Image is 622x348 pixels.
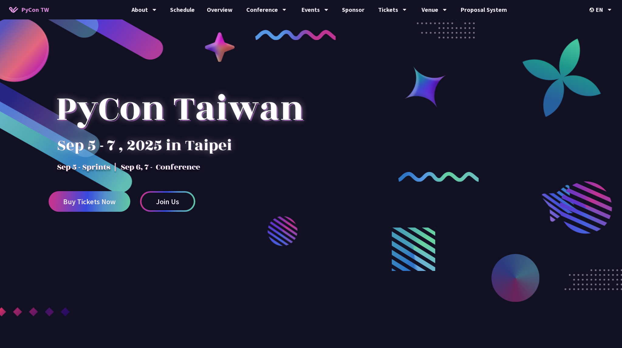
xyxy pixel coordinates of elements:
img: curly-2.e802c9f.png [398,172,479,182]
img: Locale Icon [590,8,596,12]
a: Buy Tickets Now [49,191,130,212]
img: Home icon of PyCon TW 2025 [9,7,18,13]
img: curly-1.ebdbada.png [255,30,336,40]
span: PyCon TW [21,5,49,14]
span: Join Us [156,198,179,205]
a: Join Us [140,191,195,212]
a: PyCon TW [3,2,55,17]
span: Buy Tickets Now [63,198,116,205]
